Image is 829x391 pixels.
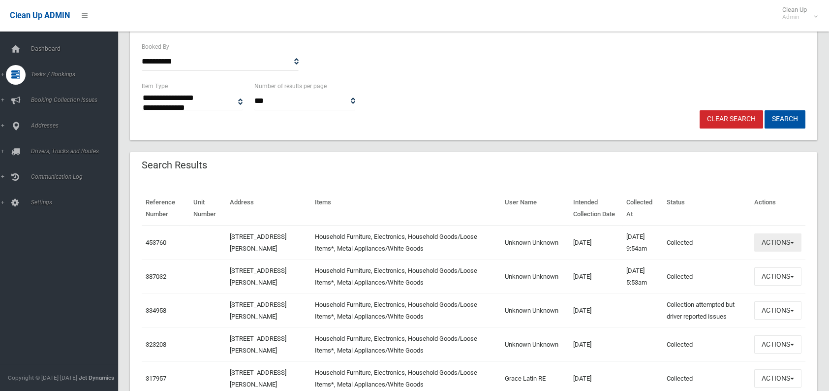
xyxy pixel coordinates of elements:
th: Unit Number [189,192,225,226]
span: Tasks / Bookings [28,71,125,78]
label: Booked By [142,41,169,52]
td: [DATE] [569,226,622,260]
td: Unknown Unknown [501,293,570,327]
a: [STREET_ADDRESS][PERSON_NAME] [230,369,286,388]
th: Status [663,192,750,226]
a: 317957 [146,375,166,382]
th: Actions [750,192,805,226]
th: Items [311,192,501,226]
span: Copyright © [DATE]-[DATE] [8,374,77,381]
td: Collected [663,260,750,293]
td: [DATE] [569,260,622,293]
th: User Name [501,192,570,226]
a: [STREET_ADDRESS][PERSON_NAME] [230,233,286,252]
th: Collected At [622,192,663,226]
th: Address [226,192,311,226]
strong: Jet Dynamics [79,374,114,381]
td: Collected [663,226,750,260]
th: Reference Number [142,192,189,226]
td: [DATE] 9:54am [622,226,663,260]
td: [DATE] 5:53am [622,260,663,293]
td: Household Furniture, Electronics, Household Goods/Loose Items*, Metal Appliances/White Goods [311,260,501,293]
a: [STREET_ADDRESS][PERSON_NAME] [230,335,286,354]
td: Collected [663,327,750,361]
small: Admin [782,13,807,21]
button: Actions [754,369,801,388]
span: Drivers, Trucks and Routes [28,148,125,155]
td: [DATE] [569,293,622,327]
td: Household Furniture, Electronics, Household Goods/Loose Items*, Metal Appliances/White Goods [311,327,501,361]
button: Actions [754,233,801,252]
td: [DATE] [569,327,622,361]
td: Unknown Unknown [501,327,570,361]
header: Search Results [130,156,219,175]
td: Collection attempted but driver reported issues [663,293,750,327]
a: 387032 [146,273,166,280]
button: Actions [754,267,801,286]
button: Search [765,110,805,129]
td: Household Furniture, Electronics, Household Goods/Loose Items*, Metal Appliances/White Goods [311,226,501,260]
span: Addresses [28,122,125,129]
td: Unknown Unknown [501,260,570,293]
a: Clear Search [700,110,763,129]
a: 323208 [146,341,166,348]
a: [STREET_ADDRESS][PERSON_NAME] [230,301,286,320]
a: [STREET_ADDRESS][PERSON_NAME] [230,267,286,286]
span: Clean Up [777,6,817,21]
a: 453760 [146,239,166,246]
label: Item Type [142,81,168,92]
th: Intended Collection Date [569,192,622,226]
a: 334958 [146,307,166,314]
span: Clean Up ADMIN [10,11,70,20]
td: Unknown Unknown [501,226,570,260]
button: Actions [754,301,801,320]
span: Settings [28,199,125,206]
span: Communication Log [28,173,125,180]
td: Household Furniture, Electronics, Household Goods/Loose Items*, Metal Appliances/White Goods [311,293,501,327]
span: Dashboard [28,45,125,52]
span: Booking Collection Issues [28,97,125,103]
button: Actions [754,335,801,354]
label: Number of results per page [254,81,327,92]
